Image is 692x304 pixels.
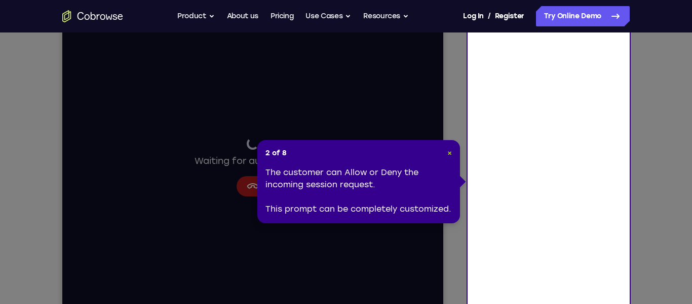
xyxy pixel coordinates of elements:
span: 2 of 8 [265,148,287,158]
button: Product [177,6,215,26]
button: Use Cases [305,6,351,26]
div: The customer can Allow or Deny the incoming session request. This prompt can be completely custom... [265,166,452,215]
a: Try Online Demo [536,6,630,26]
span: / [488,10,491,22]
a: Log In [463,6,483,26]
div: Waiting for authorization [132,141,249,171]
a: Go to the home page [62,10,123,22]
a: Register [495,6,524,26]
a: About us [227,6,258,26]
button: Cancel [174,179,207,199]
a: Pricing [271,6,294,26]
button: Resources [363,6,409,26]
span: × [447,149,452,157]
button: Close Tour [447,148,452,158]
